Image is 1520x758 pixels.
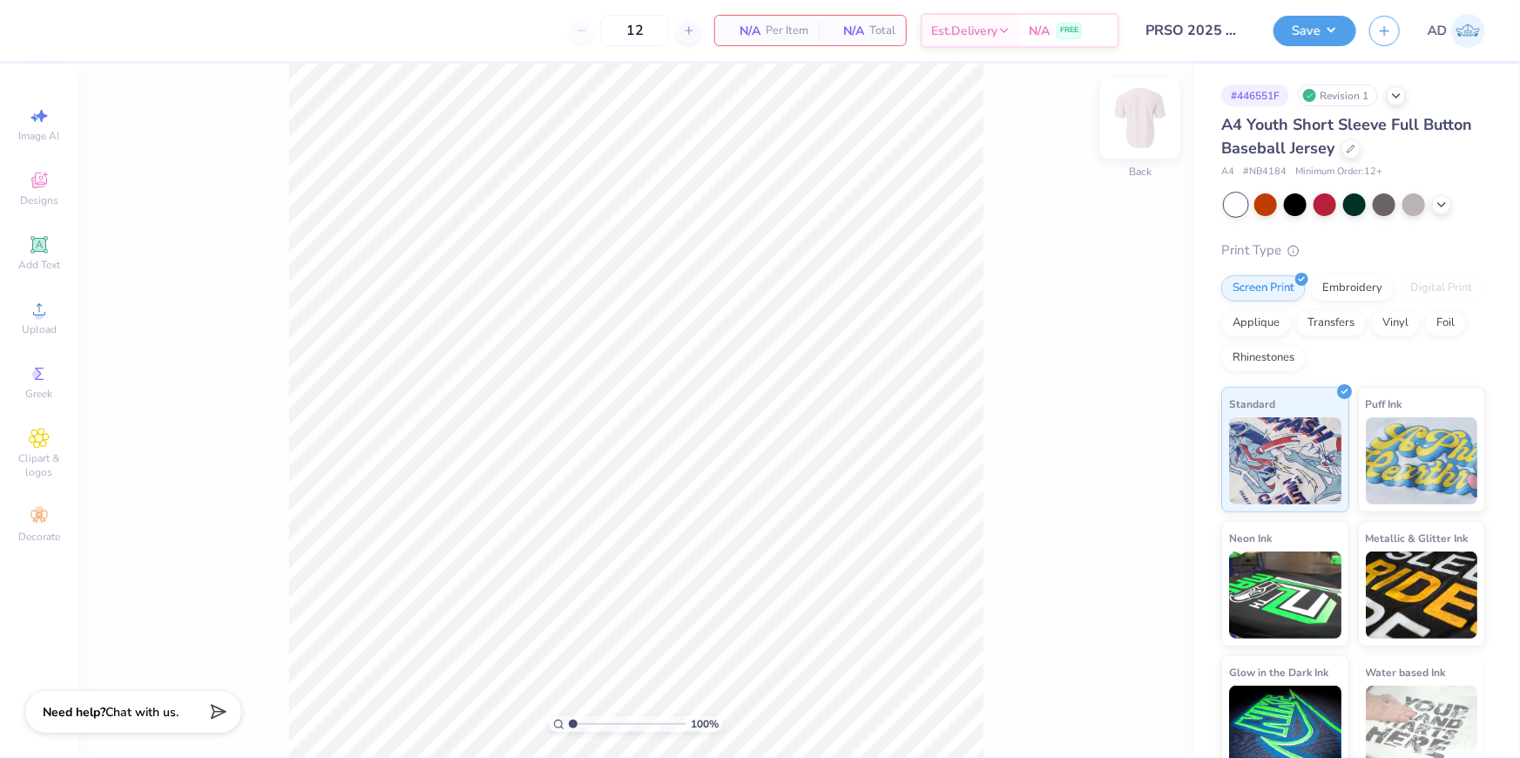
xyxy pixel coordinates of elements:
div: Transfers [1296,310,1366,336]
span: N/A [829,22,864,40]
div: Embroidery [1311,275,1394,301]
span: Total [869,22,895,40]
span: Neon Ink [1229,529,1272,547]
div: Rhinestones [1221,345,1306,371]
span: Upload [22,322,57,336]
span: N/A [726,22,760,40]
input: – – [601,15,669,46]
img: Neon Ink [1229,552,1341,639]
span: Per Item [766,22,808,40]
div: Digital Print [1399,275,1483,301]
span: Chat with us. [105,704,179,721]
div: Revision 1 [1298,85,1378,106]
img: Aldro Dalugdog [1451,14,1485,48]
a: AD [1428,14,1485,48]
span: Water based Ink [1366,663,1446,681]
span: 100 % [691,716,719,732]
span: Greek [26,387,53,401]
div: Print Type [1221,240,1485,261]
span: Glow in the Dark Ink [1229,663,1328,681]
div: Screen Print [1221,275,1306,301]
button: Save [1273,16,1356,46]
img: Metallic & Glitter Ink [1366,552,1478,639]
strong: Need help? [43,704,105,721]
span: A4 Youth Short Sleeve Full Button Baseball Jersey [1221,114,1472,159]
div: Back [1129,165,1152,180]
span: Standard [1229,395,1275,413]
div: Foil [1425,310,1466,336]
img: Puff Ink [1366,417,1478,504]
div: # 446551F [1221,85,1289,106]
span: Clipart & logos [9,451,70,479]
span: Add Text [18,258,60,272]
span: Minimum Order: 12 + [1295,165,1382,179]
span: # NB4184 [1243,165,1287,179]
span: FREE [1060,24,1078,37]
span: A4 [1221,165,1234,179]
span: Puff Ink [1366,395,1402,413]
span: Est. Delivery [931,22,997,40]
div: Vinyl [1371,310,1420,336]
img: Standard [1229,417,1341,504]
span: N/A [1029,22,1050,40]
span: Designs [20,193,58,207]
span: AD [1428,21,1447,41]
span: Metallic & Glitter Ink [1366,529,1469,547]
span: Decorate [18,530,60,544]
img: Back [1105,84,1175,153]
input: Untitled Design [1132,13,1260,48]
span: Image AI [19,129,60,143]
div: Applique [1221,310,1291,336]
